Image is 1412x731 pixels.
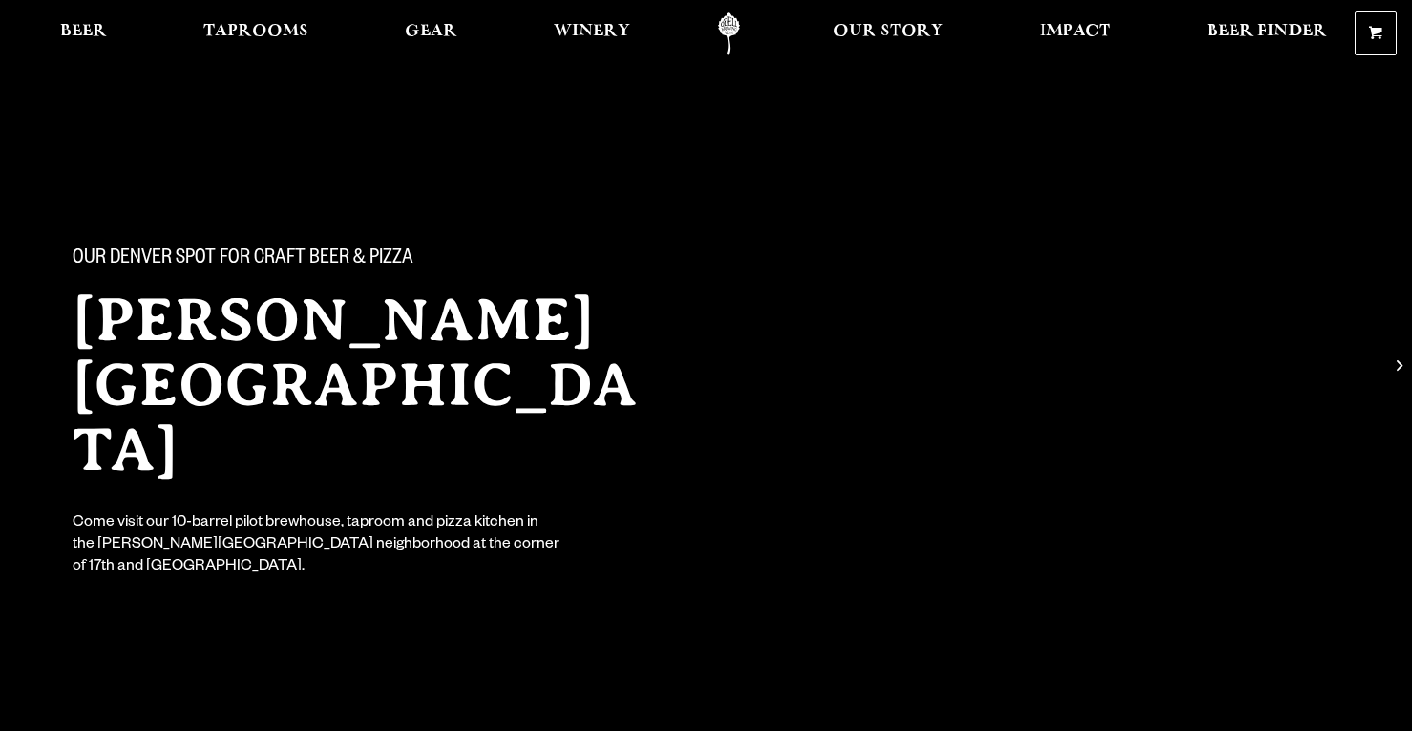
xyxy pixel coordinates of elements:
[693,12,765,55] a: Odell Home
[392,12,470,55] a: Gear
[73,247,413,272] span: Our Denver spot for craft beer & pizza
[73,513,561,579] div: Come visit our 10-barrel pilot brewhouse, taproom and pizza kitchen in the [PERSON_NAME][GEOGRAPH...
[1027,12,1123,55] a: Impact
[1194,12,1339,55] a: Beer Finder
[60,24,107,39] span: Beer
[541,12,643,55] a: Winery
[191,12,321,55] a: Taprooms
[821,12,956,55] a: Our Story
[1207,24,1327,39] span: Beer Finder
[73,288,668,483] h2: [PERSON_NAME][GEOGRAPHIC_DATA]
[203,24,308,39] span: Taprooms
[48,12,119,55] a: Beer
[1040,24,1110,39] span: Impact
[833,24,943,39] span: Our Story
[405,24,457,39] span: Gear
[554,24,630,39] span: Winery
